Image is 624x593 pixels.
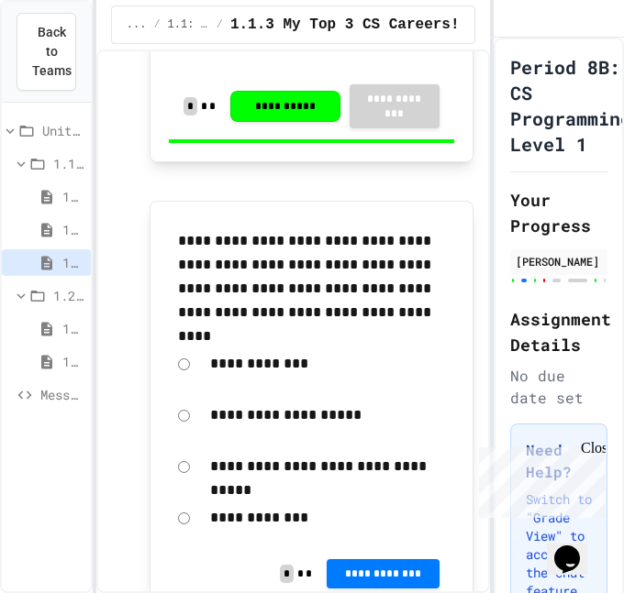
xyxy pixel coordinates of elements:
span: 1.1.1: Exploring CS Careers [62,187,84,206]
span: 1.2: Professional Communication [53,286,84,305]
span: 1.1: Exploring CS Careers [168,17,209,32]
div: Chat with us now!Close [7,7,127,116]
span: 1.2.1 Professional Communication [62,319,84,338]
span: / [153,17,160,32]
div: No due date set [510,365,607,409]
span: Unit 1: Careers & Professionalism [42,121,84,140]
iframe: chat widget [472,440,606,518]
h3: Need Help? [526,439,592,483]
span: 1.1.2: Exploring CS Careers - Review [62,220,84,239]
span: 1.1: Exploring CS Careers [53,154,84,173]
span: 1.2.2 Review - Professional Communication [62,352,84,371]
button: Back to Teams [17,13,76,91]
span: 1.1.3 My Top 3 CS Careers! [62,253,84,272]
h2: Your Progress [510,187,607,238]
iframe: chat widget [547,520,606,575]
span: Message Fix [40,385,84,404]
span: / [217,17,223,32]
span: 1.1.3 My Top 3 CS Careers! [230,14,460,36]
div: [PERSON_NAME] [516,253,602,269]
span: ... [127,17,147,32]
span: Back to Teams [32,23,72,81]
h2: Assignment Details [510,306,607,357]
